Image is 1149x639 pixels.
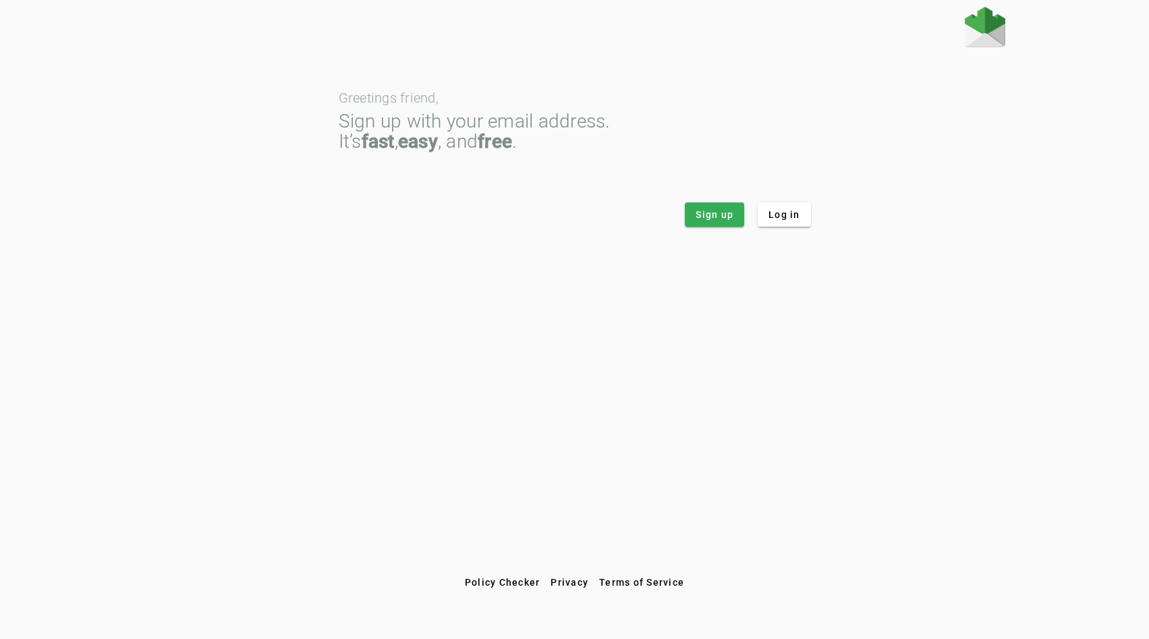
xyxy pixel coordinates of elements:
div: Sign up with your email address. It’s , , and . [339,111,811,152]
div: Greetings friend, [339,91,811,105]
span: Privacy [551,577,588,588]
span: Log in [768,208,800,221]
span: Policy Checker [465,577,540,588]
span: Sign up [696,208,733,221]
span: Terms of Service [599,577,684,588]
strong: easy [398,130,438,152]
button: Privacy [545,570,594,594]
strong: free [478,130,512,152]
strong: fast [362,130,395,152]
button: Log in [758,202,811,227]
button: Sign up [685,202,744,227]
button: Terms of Service [594,570,690,594]
button: Policy Checker [459,570,546,594]
img: Fraudmarc Logo [965,7,1005,47]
